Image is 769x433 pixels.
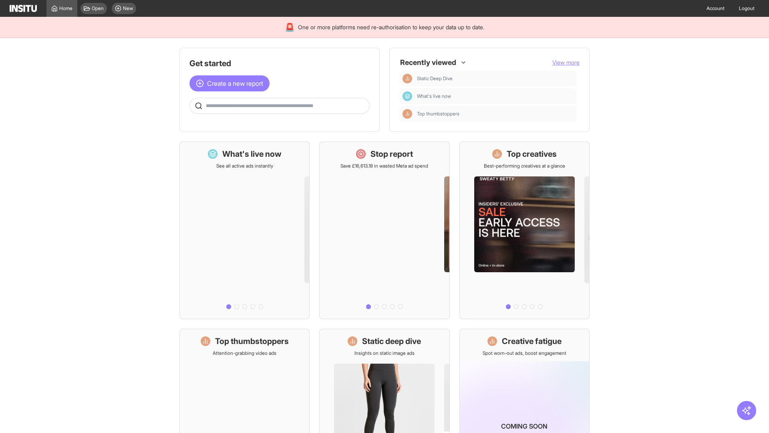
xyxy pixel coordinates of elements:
p: Attention-grabbing video ads [213,350,276,356]
h1: Top creatives [507,148,557,160]
div: 🚨 [285,22,295,33]
h1: What's live now [222,148,282,160]
h1: Get started [189,58,370,69]
img: Logo [10,5,37,12]
span: What's live now [417,93,451,99]
span: Home [59,5,72,12]
div: Dashboard [403,91,412,101]
span: One or more platforms need re-authorisation to keep your data up to date. [298,23,484,31]
h1: Stop report [370,148,413,160]
div: Insights [403,74,412,83]
p: Insights on static image ads [354,350,415,356]
span: Top thumbstoppers [417,111,459,117]
button: Create a new report [189,75,270,91]
button: View more [552,59,580,67]
p: Save £16,613.18 in wasted Meta ad spend [340,163,428,169]
span: View more [552,59,580,66]
p: Best-performing creatives at a glance [484,163,565,169]
span: Static Deep Dive [417,75,453,82]
a: Stop reportSave £16,613.18 in wasted Meta ad spend [319,142,449,319]
h1: Top thumbstoppers [215,336,289,347]
h1: Static deep dive [362,336,421,347]
span: What's live now [417,93,573,99]
div: Insights [403,109,412,119]
span: Open [92,5,104,12]
p: See all active ads instantly [216,163,273,169]
span: Create a new report [207,79,263,88]
a: Top creativesBest-performing creatives at a glance [459,142,590,319]
span: Static Deep Dive [417,75,573,82]
a: What's live nowSee all active ads instantly [179,142,310,319]
span: Top thumbstoppers [417,111,573,117]
span: New [123,5,133,12]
